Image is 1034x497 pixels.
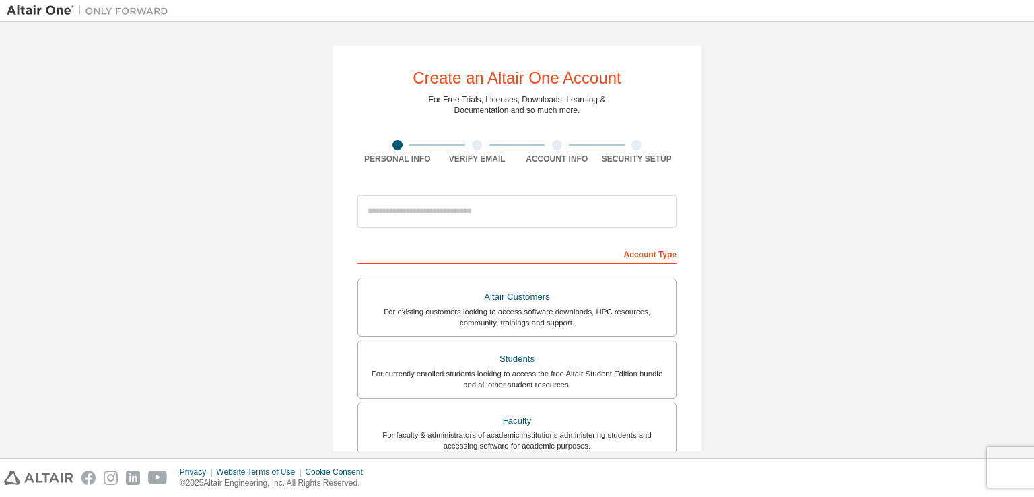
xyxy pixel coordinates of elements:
[180,477,371,489] p: © 2025 Altair Engineering, Inc. All Rights Reserved.
[357,154,438,164] div: Personal Info
[7,4,175,18] img: Altair One
[517,154,597,164] div: Account Info
[366,306,668,328] div: For existing customers looking to access software downloads, HPC resources, community, trainings ...
[429,94,606,116] div: For Free Trials, Licenses, Downloads, Learning & Documentation and so much more.
[81,471,96,485] img: facebook.svg
[148,471,168,485] img: youtube.svg
[438,154,518,164] div: Verify Email
[357,242,677,264] div: Account Type
[366,368,668,390] div: For currently enrolled students looking to access the free Altair Student Edition bundle and all ...
[413,70,621,86] div: Create an Altair One Account
[366,288,668,306] div: Altair Customers
[366,411,668,430] div: Faculty
[597,154,677,164] div: Security Setup
[305,467,370,477] div: Cookie Consent
[366,430,668,451] div: For faculty & administrators of academic institutions administering students and accessing softwa...
[104,471,118,485] img: instagram.svg
[180,467,216,477] div: Privacy
[126,471,140,485] img: linkedin.svg
[4,471,73,485] img: altair_logo.svg
[216,467,305,477] div: Website Terms of Use
[366,350,668,368] div: Students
